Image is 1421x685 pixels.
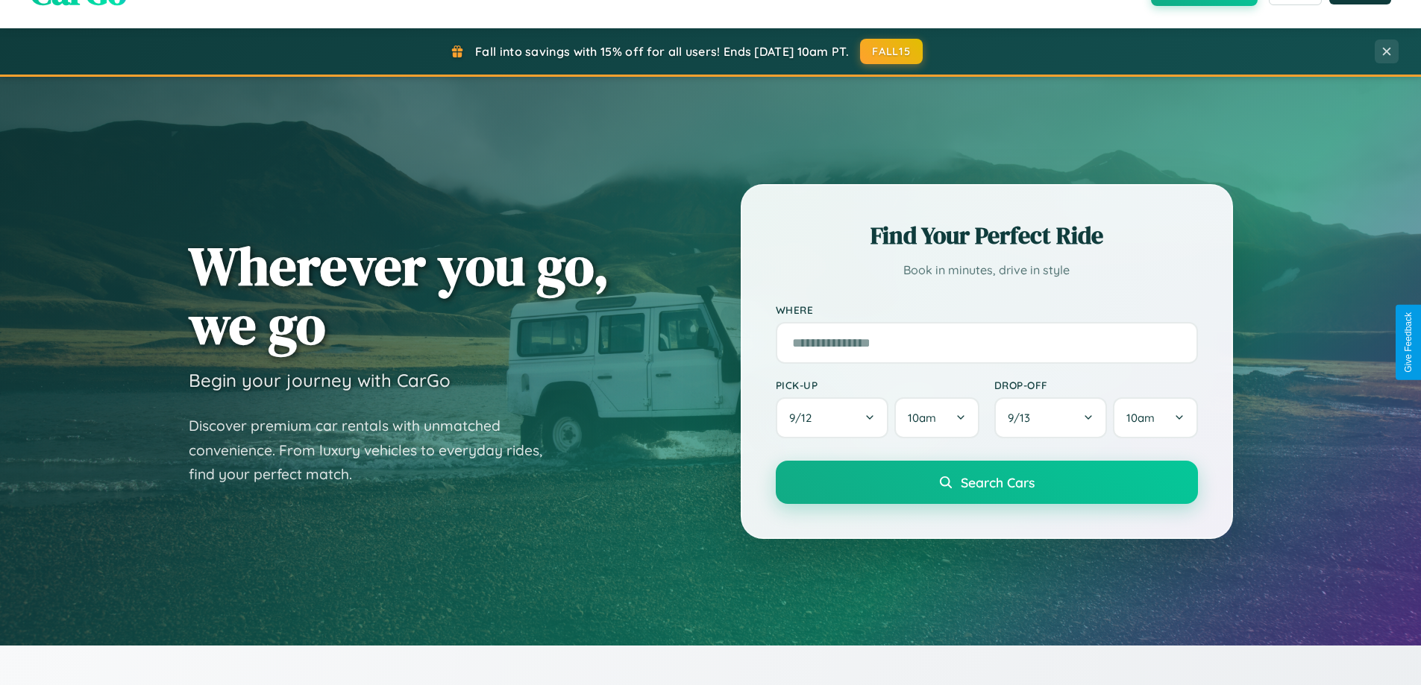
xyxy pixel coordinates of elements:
div: Give Feedback [1403,312,1414,373]
button: 10am [1113,397,1197,438]
button: 10am [894,397,979,438]
span: Search Cars [961,474,1035,490]
button: FALL15 [860,39,923,64]
h1: Wherever you go, we go [189,236,609,354]
h2: Find Your Perfect Ride [776,219,1198,252]
span: 10am [908,411,936,425]
label: Where [776,303,1198,316]
span: Fall into savings with 15% off for all users! Ends [DATE] 10am PT. [475,44,849,59]
span: 9 / 13 [1008,411,1038,425]
button: 9/13 [994,397,1108,438]
h3: Begin your journey with CarGo [189,369,451,391]
button: Search Cars [776,461,1198,504]
p: Book in minutes, drive in style [776,259,1198,281]
span: 10am [1126,411,1155,425]
label: Drop-off [994,379,1198,391]
span: 9 / 12 [789,411,819,425]
p: Discover premium car rentals with unmatched convenience. From luxury vehicles to everyday rides, ... [189,414,562,487]
button: 9/12 [776,397,889,438]
label: Pick-up [776,379,979,391]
